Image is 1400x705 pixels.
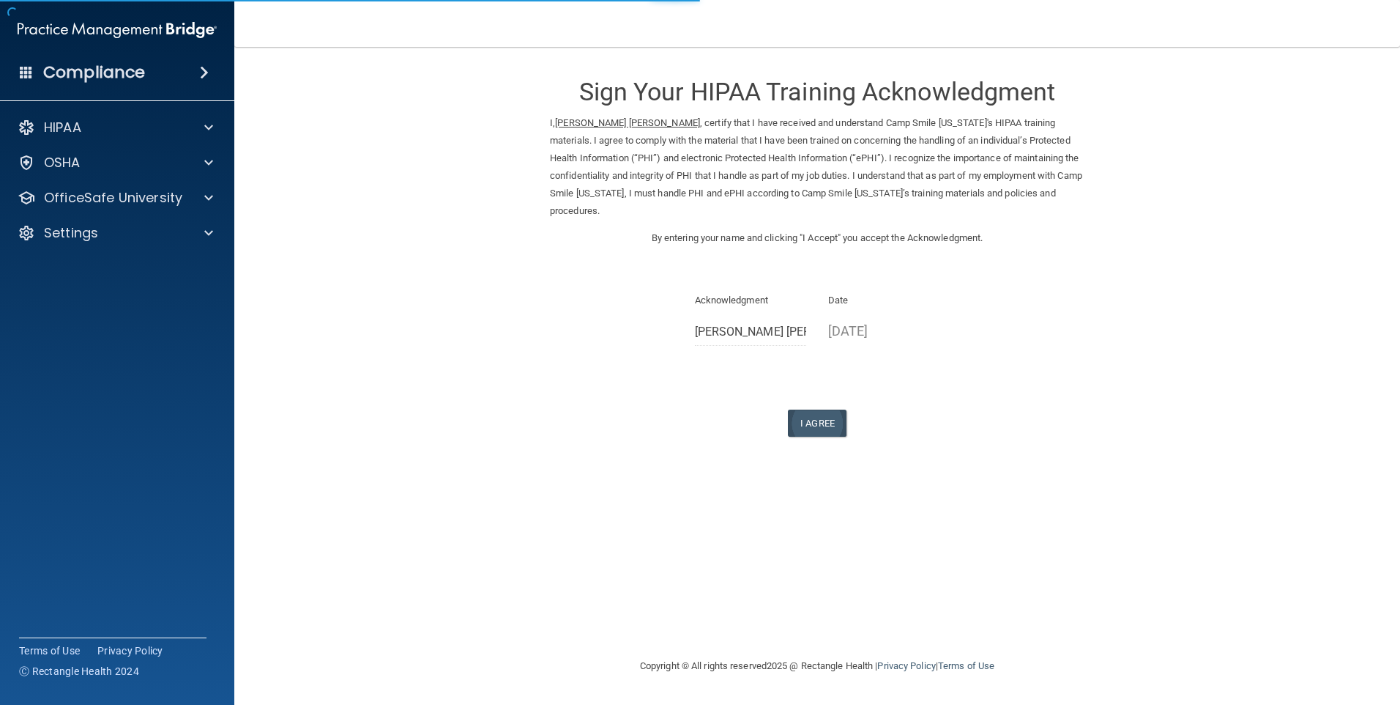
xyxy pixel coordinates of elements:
[695,292,807,309] p: Acknowledgment
[550,114,1084,220] p: I, , certify that I have received and understand Camp Smile [US_STATE]'s HIPAA training materials...
[97,643,163,658] a: Privacy Policy
[19,643,80,658] a: Terms of Use
[18,224,213,242] a: Settings
[938,660,994,671] a: Terms of Use
[18,15,217,45] img: PMB logo
[44,224,98,242] p: Settings
[828,292,940,309] p: Date
[550,643,1084,690] div: Copyright © All rights reserved 2025 @ Rectangle Health | |
[18,119,213,136] a: HIPAA
[550,229,1084,247] p: By entering your name and clicking "I Accept" you accept the Acknowledgment.
[550,78,1084,106] h3: Sign Your HIPAA Training Acknowledgment
[19,664,139,679] span: Ⓒ Rectangle Health 2024
[18,154,213,171] a: OSHA
[44,189,182,207] p: OfficeSafe University
[828,319,940,343] p: [DATE]
[43,62,145,83] h4: Compliance
[44,154,81,171] p: OSHA
[18,189,213,207] a: OfficeSafe University
[44,119,81,136] p: HIPAA
[877,660,935,671] a: Privacy Policy
[788,410,846,437] button: I Agree
[695,319,807,346] input: Full Name
[555,117,700,128] ins: [PERSON_NAME] [PERSON_NAME]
